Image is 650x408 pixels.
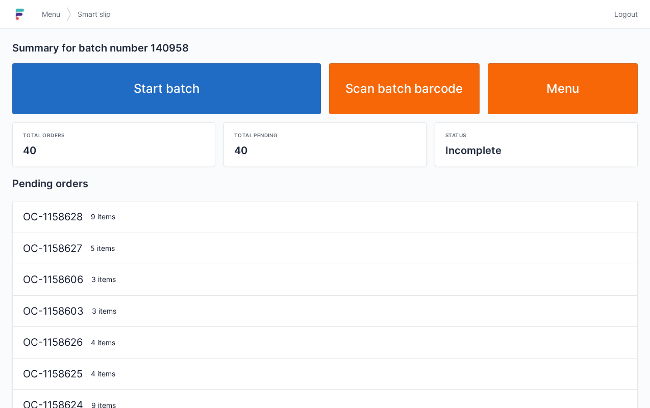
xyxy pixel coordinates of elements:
div: OC-1158627 [19,241,86,256]
img: svg> [66,2,71,27]
div: Total orders [23,131,205,139]
div: OC-1158606 [19,272,87,287]
div: 5 items [86,243,631,253]
div: OC-1158628 [19,210,87,224]
a: Menu [36,5,66,23]
span: Logout [614,9,638,19]
span: Menu [42,9,60,19]
div: 3 items [87,274,631,285]
div: 40 [234,143,416,158]
span: Smart slip [78,9,111,19]
div: OC-1158625 [19,367,87,381]
div: Total pending [234,131,416,139]
div: Incomplete [445,143,627,158]
h2: Pending orders [12,176,638,191]
div: 4 items [87,369,631,379]
h2: Summary for batch number 140958 [12,41,638,55]
img: logo-small.jpg [12,6,28,22]
a: Scan batch barcode [329,63,480,114]
a: Smart slip [71,5,117,23]
div: OC-1158603 [19,304,88,319]
a: Menu [488,63,638,114]
a: Logout [608,5,638,23]
div: 40 [23,143,205,158]
div: Status [445,131,627,139]
div: OC-1158626 [19,335,87,350]
div: 9 items [87,212,631,222]
div: 3 items [88,306,631,316]
div: 4 items [87,338,631,348]
a: Start batch [12,63,321,114]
